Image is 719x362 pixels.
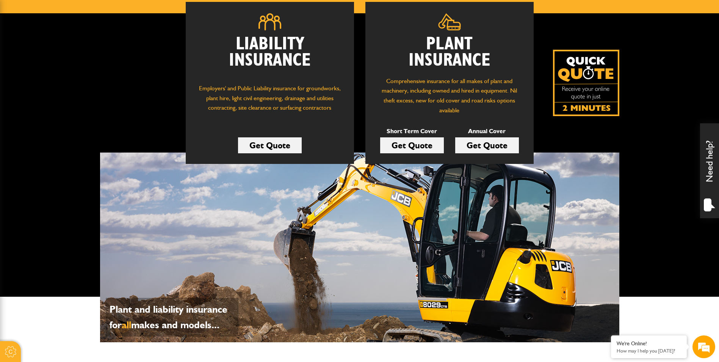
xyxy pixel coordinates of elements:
a: Get Quote [380,137,444,153]
h2: Plant Insurance [377,36,522,69]
p: Plant and liability insurance for makes and models... [110,302,235,333]
div: Need help? [700,123,719,218]
a: Get Quote [455,137,519,153]
p: Employers' and Public Liability insurance for groundworks, plant hire, light civil engineering, d... [197,83,343,120]
a: Get Quote [238,137,302,153]
a: Get your insurance quote isn just 2-minutes [553,50,619,116]
p: Annual Cover [455,126,519,136]
p: Comprehensive insurance for all makes of plant and machinery, including owned and hired in equipm... [377,76,522,115]
img: Quick Quote [553,50,619,116]
p: Short Term Cover [380,126,444,136]
p: How may I help you today? [617,348,681,354]
h2: Liability Insurance [197,36,343,76]
div: We're Online! [617,340,681,347]
span: all [122,319,131,331]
